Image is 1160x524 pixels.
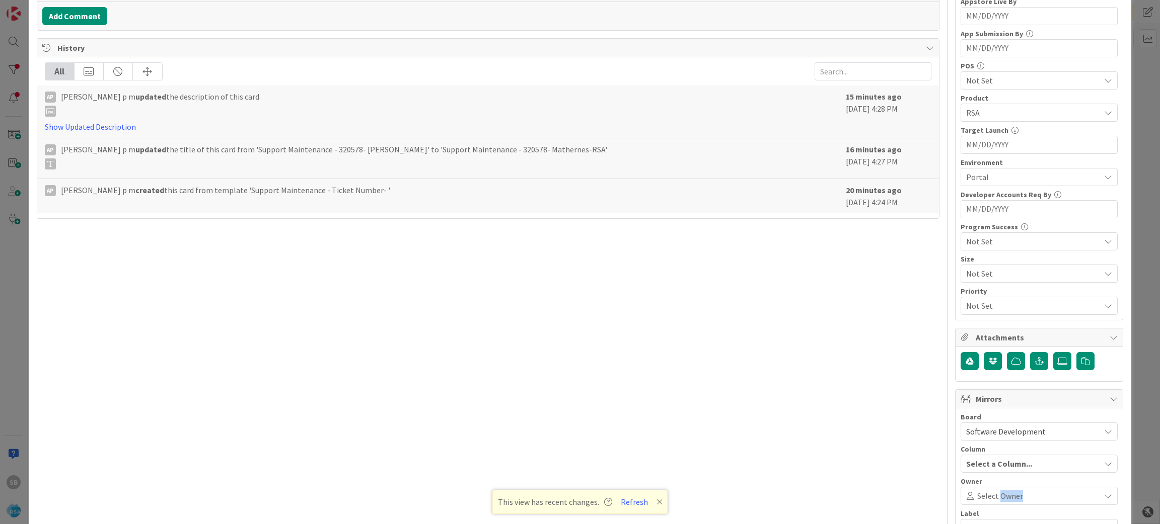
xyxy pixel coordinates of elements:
[961,127,1118,134] div: Target Launch
[966,136,1112,153] input: MM/DD/YYYY
[966,171,1100,183] span: Portal
[498,496,612,508] span: This view has recent changes.
[976,331,1105,343] span: Attachments
[61,91,259,117] span: [PERSON_NAME] p m the description of this card
[961,478,982,485] span: Owner
[45,144,56,155] div: Ap
[846,91,931,133] div: [DATE] 4:28 PM
[42,7,107,25] button: Add Comment
[966,299,1095,313] span: Not Set
[966,267,1095,281] span: Not Set
[961,159,1118,166] div: Environment
[846,184,931,208] div: [DATE] 4:24 PM
[961,455,1118,473] button: Select a Column...
[966,74,1100,86] span: Not Set
[135,92,166,102] b: updated
[846,92,902,102] b: 15 minutes ago
[617,495,651,508] button: Refresh
[846,143,931,173] div: [DATE] 4:27 PM
[961,446,985,453] span: Column
[966,235,1100,247] span: Not Set
[961,413,981,420] span: Board
[815,62,931,80] input: Search...
[846,144,902,154] b: 16 minutes ago
[45,63,75,80] div: All
[45,185,56,196] div: Ap
[57,42,921,54] span: History
[966,457,1032,470] span: Select a Column...
[961,62,1118,69] div: POS
[976,393,1105,405] span: Mirrors
[966,8,1112,25] input: MM/DD/YYYY
[966,40,1112,57] input: MM/DD/YYYY
[961,288,1118,295] div: Priority
[977,490,1023,502] span: Select Owner
[961,510,979,517] span: Label
[961,95,1118,102] div: Product
[961,30,1118,37] div: App Submission By
[966,107,1100,119] span: RSA
[966,201,1112,218] input: MM/DD/YYYY
[961,255,1118,263] div: Size
[45,92,56,103] div: Ap
[966,426,1046,436] span: Software Development
[846,185,902,195] b: 20 minutes ago
[961,223,1118,230] div: Program Success
[135,185,164,195] b: created
[45,122,136,132] a: Show Updated Description
[61,184,390,196] span: [PERSON_NAME] p m this card from template 'Support Maintenance - Ticket Number- '
[61,143,607,169] span: [PERSON_NAME] p m the title of this card from 'Support Maintenance - 320578- [PERSON_NAME]' to 'S...
[135,144,166,154] b: updated
[961,191,1118,198] div: Developer Accounts Req By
